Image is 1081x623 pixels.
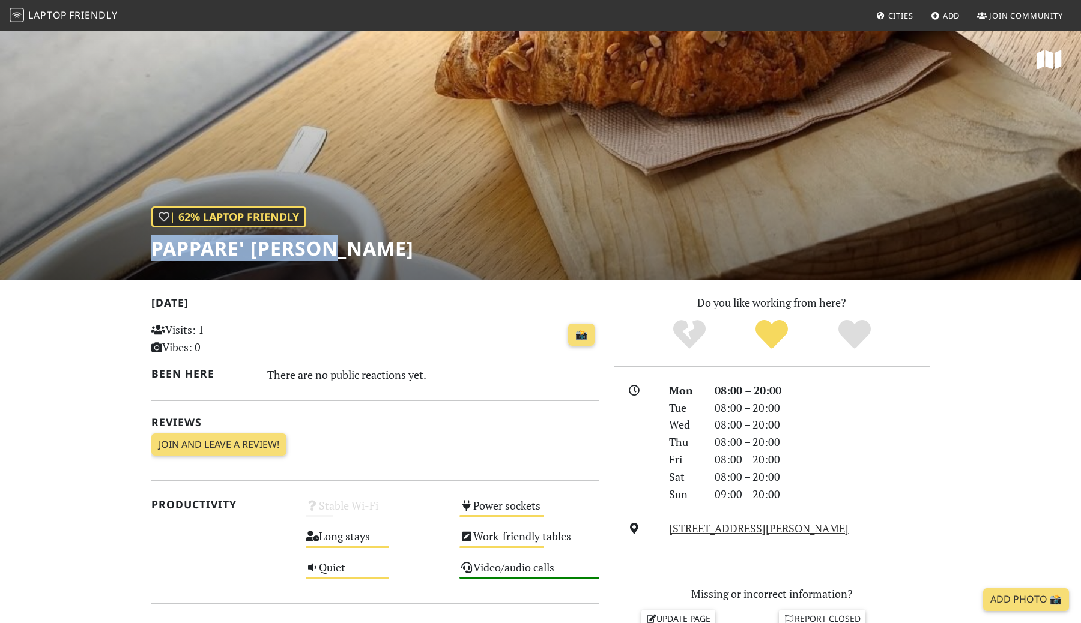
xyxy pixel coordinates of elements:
[662,382,707,399] div: Mon
[151,416,599,429] h2: Reviews
[614,294,930,311] p: Do you like working from here?
[662,399,707,417] div: Tue
[943,10,960,21] span: Add
[10,5,118,26] a: LaptopFriendly LaptopFriendly
[452,558,607,588] div: Video/audio calls
[151,206,306,227] div: | 62% Laptop Friendly
[648,318,731,351] div: No
[151,296,599,314] h2: [DATE]
[989,10,1063,21] span: Join Community
[707,399,937,417] div: 08:00 – 20:00
[707,451,937,468] div: 08:00 – 20:00
[662,451,707,468] div: Fri
[151,433,286,456] a: Join and leave a review!
[707,382,937,399] div: 08:00 – 20:00
[151,321,291,356] p: Visits: 1 Vibes: 0
[10,8,24,22] img: LaptopFriendly
[151,237,414,260] h1: Pappare' [PERSON_NAME]
[298,558,453,588] div: Quiet
[28,8,67,22] span: Laptop
[669,521,849,535] a: [STREET_ADDRESS][PERSON_NAME]
[151,498,291,511] h2: Productivity
[813,318,896,351] div: Definitely!
[888,10,913,21] span: Cities
[662,433,707,451] div: Thu
[452,496,607,526] div: Power sockets
[662,468,707,486] div: Sat
[69,8,117,22] span: Friendly
[298,526,453,557] div: Long stays
[707,416,937,433] div: 08:00 – 20:00
[452,526,607,557] div: Work-friendly tables
[730,318,813,351] div: Yes
[707,468,937,486] div: 08:00 – 20:00
[267,365,600,384] div: There are no public reactions yet.
[298,496,453,526] div: Stable Wi-Fi
[662,416,707,433] div: Wed
[707,433,937,451] div: 08:00 – 20:00
[871,5,918,26] a: Cities
[972,5,1068,26] a: Join Community
[707,486,937,503] div: 09:00 – 20:00
[983,588,1069,611] a: Add Photo 📸
[568,324,595,346] a: 📸
[926,5,965,26] a: Add
[662,486,707,503] div: Sun
[151,367,253,380] h2: Been here
[614,585,930,603] p: Missing or incorrect information?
